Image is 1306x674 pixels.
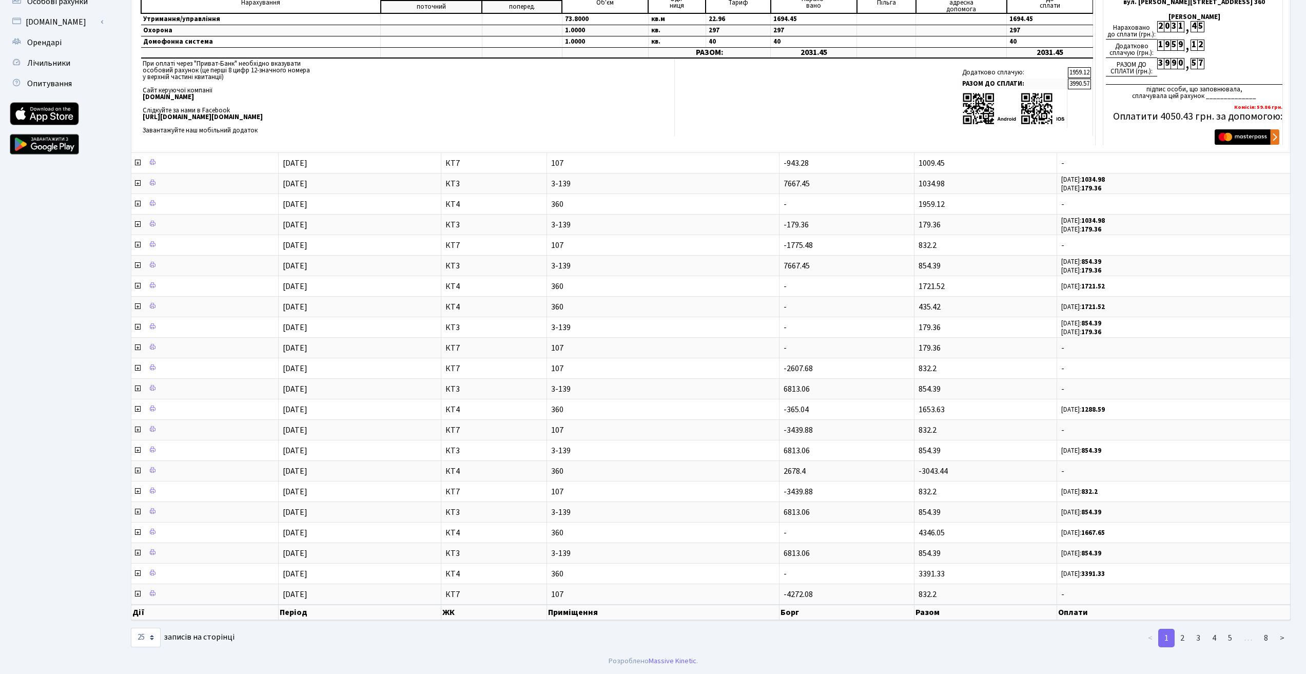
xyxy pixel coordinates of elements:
[5,32,108,53] a: Орендарі
[283,486,307,497] span: [DATE]
[1171,21,1177,32] div: 3
[283,281,307,292] span: [DATE]
[962,92,1065,125] img: apps-qrcodes.png
[551,570,774,578] span: 360
[283,158,307,169] span: [DATE]
[551,221,774,229] span: 3-139
[1177,58,1184,69] div: 0
[279,605,441,620] th: Період
[27,57,70,69] span: Лічильники
[482,1,562,13] td: поперед.
[551,200,774,208] span: 360
[1184,40,1191,51] div: ,
[1157,21,1164,32] div: 2
[445,323,543,332] span: КТ3
[445,447,543,455] span: КТ3
[960,79,1067,89] td: РАЗОМ ДО СПЛАТИ:
[445,159,543,167] span: КТ7
[919,178,945,189] span: 1034.98
[445,385,543,393] span: КТ3
[1081,549,1101,558] b: 854.39
[1081,175,1105,184] b: 1034.98
[771,25,857,36] td: 297
[1157,58,1164,69] div: 3
[1061,200,1286,208] span: -
[445,344,543,352] span: КТ7
[283,199,307,210] span: [DATE]
[706,25,771,36] td: 297
[283,260,307,272] span: [DATE]
[1177,21,1184,32] div: 1
[1106,58,1157,76] div: РАЗОМ ДО СПЛАТИ (грн.):
[1164,58,1171,69] div: 9
[1274,629,1291,647] a: >
[27,78,72,89] span: Опитування
[919,301,941,313] span: 435.42
[1197,58,1204,69] div: 7
[445,200,543,208] span: КТ4
[445,364,543,373] span: КТ7
[649,656,696,666] a: Massive Kinetic
[131,628,235,647] label: записів на сторінці
[784,199,787,210] span: -
[1061,257,1101,266] small: [DATE]:
[1081,266,1101,275] b: 179.36
[784,404,809,415] span: -365.04
[1191,21,1197,32] div: 4
[1081,225,1101,234] b: 179.36
[779,605,915,620] th: Борг
[5,12,108,32] a: [DOMAIN_NAME]
[1061,385,1286,393] span: -
[445,262,543,270] span: КТ3
[784,568,787,580] span: -
[706,13,771,25] td: 22.96
[1164,40,1171,51] div: 9
[1061,364,1286,373] span: -
[1061,528,1105,537] small: [DATE]:
[445,488,543,496] span: КТ7
[1191,58,1197,69] div: 5
[771,36,857,47] td: 40
[1068,67,1091,78] td: 1959.12
[919,260,941,272] span: 854.39
[1106,84,1282,100] div: підпис особи, що заповнювала, сплачувала цей рахунок ______________
[784,342,787,354] span: -
[551,344,774,352] span: 107
[445,467,543,475] span: КТ4
[283,383,307,395] span: [DATE]
[1171,58,1177,69] div: 9
[1234,103,1282,111] b: Комісія: 59.86 грн.
[1081,319,1101,328] b: 854.39
[1157,40,1164,51] div: 1
[143,112,263,122] b: [URL][DOMAIN_NAME][DOMAIN_NAME]
[919,199,945,210] span: 1959.12
[445,180,543,188] span: КТ3
[445,570,543,578] span: КТ4
[919,486,937,497] span: 832.2
[1215,129,1279,145] img: Masterpass
[706,36,771,47] td: 40
[1197,21,1204,32] div: 5
[1061,302,1105,312] small: [DATE]:
[919,281,945,292] span: 1721.52
[445,406,543,414] span: КТ4
[1061,590,1286,599] span: -
[445,549,543,557] span: КТ3
[1258,629,1274,647] a: 8
[1007,13,1093,25] td: 1694.45
[551,282,774,291] span: 360
[1061,569,1105,579] small: [DATE]:
[551,241,774,249] span: 107
[1061,282,1105,291] small: [DATE]:
[648,36,706,47] td: кв.
[1191,40,1197,51] div: 1
[283,219,307,230] span: [DATE]
[1197,40,1204,51] div: 2
[445,282,543,291] span: КТ4
[1081,216,1105,225] b: 1034.98
[283,322,307,333] span: [DATE]
[1106,14,1282,21] div: [PERSON_NAME]
[551,159,774,167] span: 107
[919,363,937,374] span: 832.2
[784,322,787,333] span: -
